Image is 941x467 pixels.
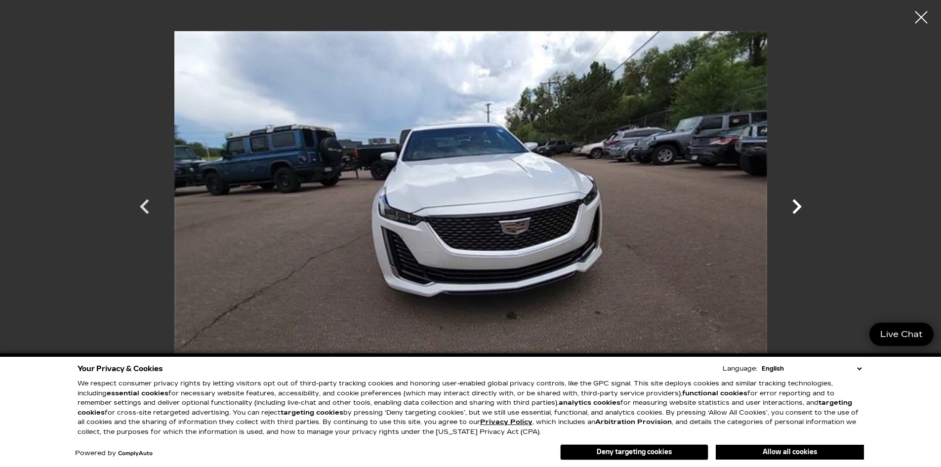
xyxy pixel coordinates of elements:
[716,445,864,460] button: Allow all cookies
[78,399,852,417] strong: targeting cookies
[78,362,163,376] span: Your Privacy & Cookies
[560,444,708,460] button: Deny targeting cookies
[875,329,928,340] span: Live Chat
[130,187,160,231] div: Previous
[759,364,864,374] select: Language Select
[595,418,672,426] strong: Arbitration Provision
[75,450,153,457] div: Powered by
[723,366,757,372] div: Language:
[559,399,620,407] strong: analytics cookies
[480,418,532,426] u: Privacy Policy
[174,7,767,388] img: Certified Used 2024 Crystal White Tricoat Cadillac Premium Luxury image 3
[118,451,153,457] a: ComplyAuto
[782,187,812,231] div: Next
[107,389,168,397] strong: essential cookies
[78,379,864,437] p: We respect consumer privacy rights by letting visitors opt out of third-party tracking cookies an...
[281,409,343,417] strong: targeting cookies
[869,323,934,346] a: Live Chat
[682,389,747,397] strong: functional cookies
